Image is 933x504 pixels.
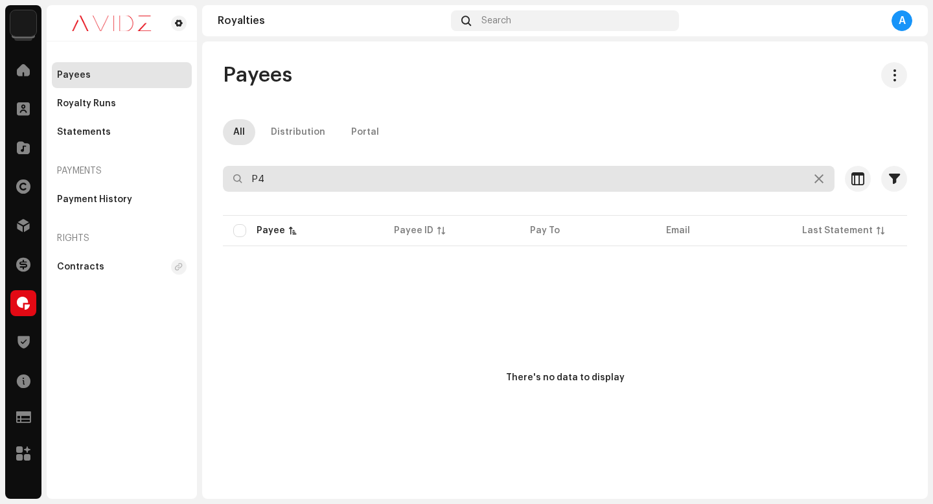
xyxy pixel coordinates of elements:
[52,91,192,117] re-m-nav-item: Royalty Runs
[223,62,292,88] span: Payees
[57,127,111,137] div: Statements
[506,371,625,385] div: There's no data to display
[57,262,104,272] div: Contracts
[52,254,192,280] re-m-nav-item: Contracts
[233,119,245,145] div: All
[52,223,192,254] re-a-nav-header: Rights
[892,10,912,31] div: A
[52,187,192,212] re-m-nav-item: Payment History
[218,16,446,26] div: Royalties
[351,119,379,145] div: Portal
[10,10,36,36] img: 10d72f0b-d06a-424f-aeaa-9c9f537e57b6
[271,119,325,145] div: Distribution
[57,194,132,205] div: Payment History
[57,16,166,31] img: 0c631eef-60b6-411a-a233-6856366a70de
[223,166,835,192] input: Search
[52,62,192,88] re-m-nav-item: Payees
[481,16,511,26] span: Search
[57,98,116,109] div: Royalty Runs
[52,155,192,187] re-a-nav-header: Payments
[52,119,192,145] re-m-nav-item: Statements
[57,70,91,80] div: Payees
